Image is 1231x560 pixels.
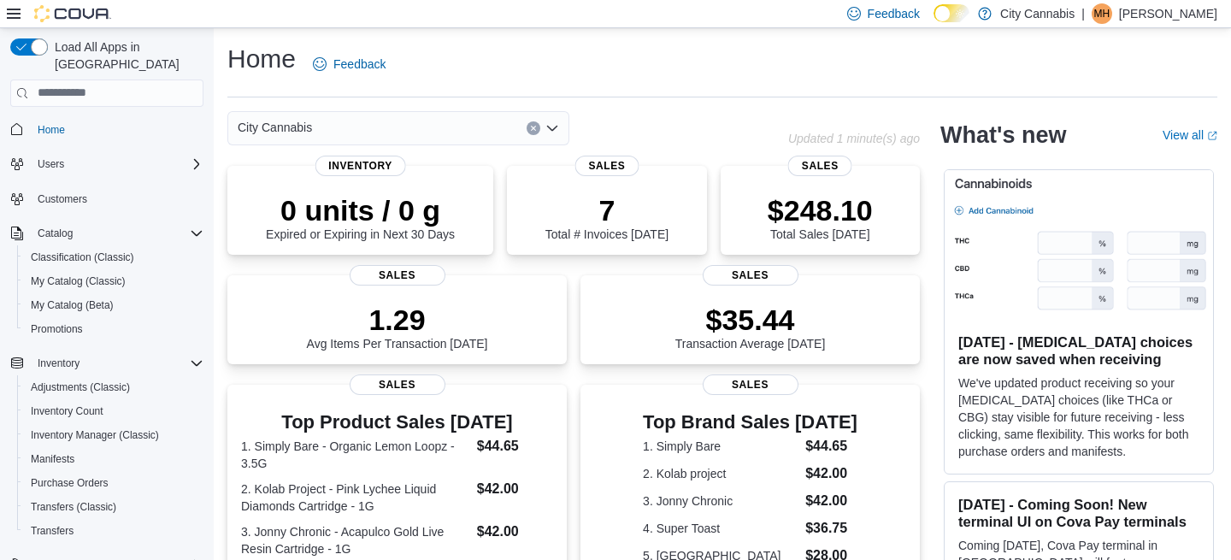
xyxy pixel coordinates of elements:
[17,293,210,317] button: My Catalog (Beta)
[315,156,406,176] span: Inventory
[958,496,1199,530] h3: [DATE] - Coming Soon! New terminal UI on Cova Pay terminals
[24,271,133,292] a: My Catalog (Classic)
[3,152,210,176] button: Users
[241,480,470,515] dt: 2. Kolab Project - Pink Lychee Liquid Diamonds Cartridge - 1G
[31,353,203,374] span: Inventory
[31,154,71,174] button: Users
[17,447,210,471] button: Manifests
[38,227,73,240] span: Catalog
[643,492,798,510] dt: 3. Jonny Chronic
[545,121,559,135] button: Open list of options
[307,303,488,337] p: 1.29
[24,247,203,268] span: Classification (Classic)
[805,463,857,484] dd: $42.00
[31,251,134,264] span: Classification (Classic)
[675,303,826,337] p: $35.44
[31,353,86,374] button: Inventory
[934,4,969,22] input: Dark Mode
[31,524,74,538] span: Transfers
[703,374,798,395] span: Sales
[24,449,203,469] span: Manifests
[1081,3,1085,24] p: |
[227,42,296,76] h1: Home
[477,479,553,499] dd: $42.00
[24,425,203,445] span: Inventory Manager (Classic)
[868,5,920,22] span: Feedback
[31,428,159,442] span: Inventory Manager (Classic)
[675,303,826,351] div: Transaction Average [DATE]
[24,319,90,339] a: Promotions
[34,5,111,22] img: Cova
[1163,128,1217,142] a: View allExternal link
[1094,3,1110,24] span: MH
[31,119,203,140] span: Home
[241,412,553,433] h3: Top Product Sales [DATE]
[24,497,203,517] span: Transfers (Classic)
[31,154,203,174] span: Users
[24,401,110,421] a: Inventory Count
[350,265,445,286] span: Sales
[1092,3,1112,24] div: Michael Holmstrom
[31,380,130,394] span: Adjustments (Classic)
[24,295,121,315] a: My Catalog (Beta)
[24,497,123,517] a: Transfers (Classic)
[958,333,1199,368] h3: [DATE] - [MEDICAL_DATA] choices are now saved when receiving
[643,465,798,482] dt: 2. Kolab project
[545,193,669,227] p: 7
[545,193,669,241] div: Total # Invoices [DATE]
[477,436,553,457] dd: $44.65
[1000,3,1075,24] p: City Cannabis
[3,117,210,142] button: Home
[24,319,203,339] span: Promotions
[31,452,74,466] span: Manifests
[24,377,137,398] a: Adjustments (Classic)
[574,156,639,176] span: Sales
[527,121,540,135] button: Clear input
[768,193,873,227] p: $248.10
[38,357,80,370] span: Inventory
[38,157,64,171] span: Users
[38,192,87,206] span: Customers
[3,221,210,245] button: Catalog
[24,271,203,292] span: My Catalog (Classic)
[17,519,210,543] button: Transfers
[238,117,312,138] span: City Cannabis
[1207,131,1217,141] svg: External link
[1119,3,1217,24] p: [PERSON_NAME]
[241,438,470,472] dt: 1. Simply Bare - Organic Lemon Loopz - 3.5G
[307,303,488,351] div: Avg Items Per Transaction [DATE]
[31,188,203,209] span: Customers
[24,401,203,421] span: Inventory Count
[31,120,72,140] a: Home
[24,295,203,315] span: My Catalog (Beta)
[350,374,445,395] span: Sales
[17,317,210,341] button: Promotions
[805,491,857,511] dd: $42.00
[31,223,80,244] button: Catalog
[24,449,81,469] a: Manifests
[703,265,798,286] span: Sales
[24,473,115,493] a: Purchase Orders
[788,132,920,145] p: Updated 1 minute(s) ago
[3,186,210,211] button: Customers
[48,38,203,73] span: Load All Apps in [GEOGRAPHIC_DATA]
[643,520,798,537] dt: 4. Super Toast
[24,247,141,268] a: Classification (Classic)
[805,436,857,457] dd: $44.65
[24,377,203,398] span: Adjustments (Classic)
[31,189,94,209] a: Customers
[17,495,210,519] button: Transfers (Classic)
[17,471,210,495] button: Purchase Orders
[31,298,114,312] span: My Catalog (Beta)
[24,473,203,493] span: Purchase Orders
[266,193,455,241] div: Expired or Expiring in Next 30 Days
[306,47,392,81] a: Feedback
[38,123,65,137] span: Home
[31,500,116,514] span: Transfers (Classic)
[17,399,210,423] button: Inventory Count
[477,522,553,542] dd: $42.00
[24,425,166,445] a: Inventory Manager (Classic)
[266,193,455,227] p: 0 units / 0 g
[333,56,386,73] span: Feedback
